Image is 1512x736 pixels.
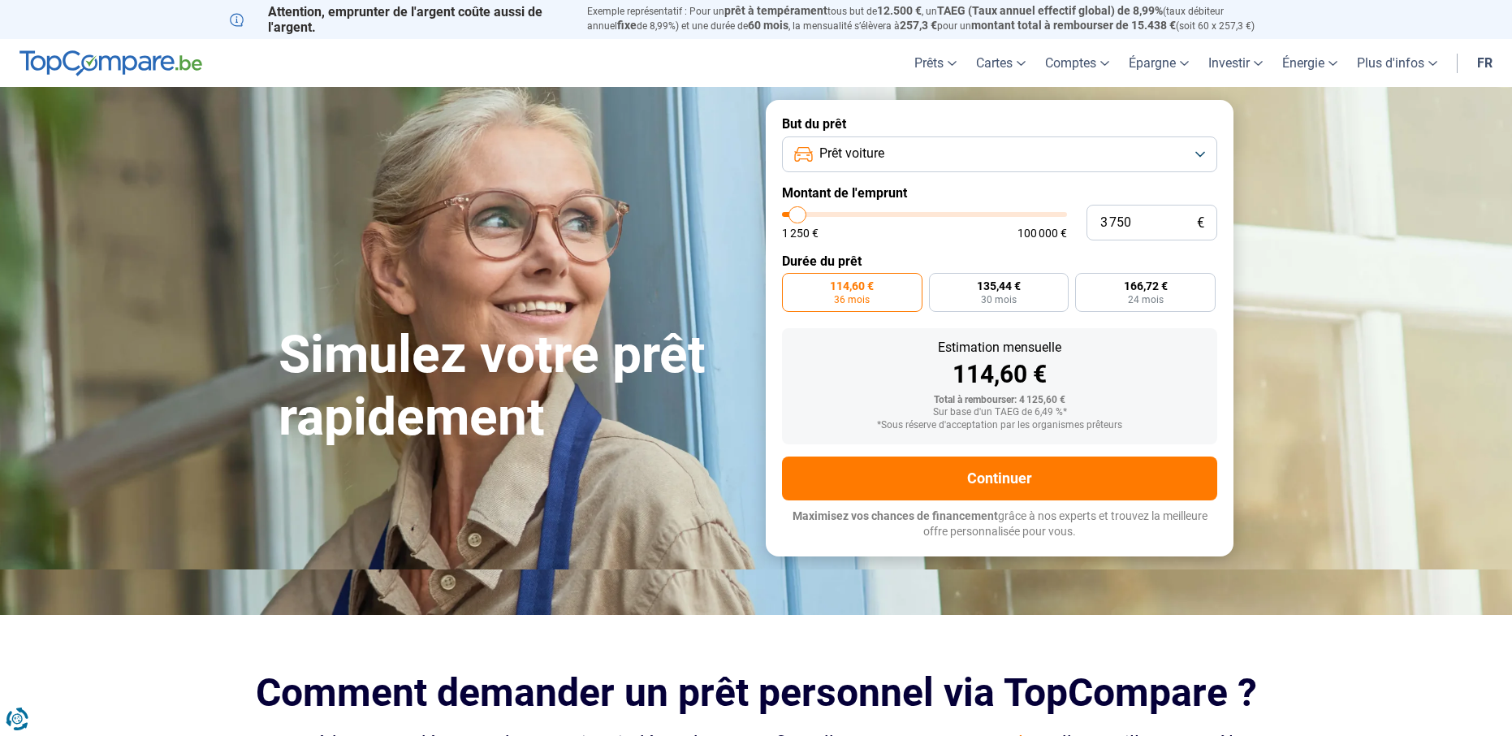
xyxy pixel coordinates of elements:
div: *Sous réserve d'acceptation par les organismes prêteurs [795,420,1204,431]
span: fixe [617,19,637,32]
span: 30 mois [981,295,1017,305]
button: Continuer [782,457,1217,500]
div: Sur base d'un TAEG de 6,49 %* [795,407,1204,418]
a: Comptes [1035,39,1119,87]
label: Montant de l'emprunt [782,185,1217,201]
span: prêt à tempérament [724,4,827,17]
a: Cartes [966,39,1035,87]
a: Épargne [1119,39,1199,87]
a: Plus d'infos [1347,39,1447,87]
a: Investir [1199,39,1272,87]
span: 12.500 € [877,4,922,17]
span: € [1197,216,1204,230]
span: Maximisez vos chances de financement [793,509,998,522]
span: 60 mois [748,19,788,32]
span: 166,72 € [1124,280,1168,292]
a: fr [1467,39,1502,87]
span: 135,44 € [977,280,1021,292]
div: 114,60 € [795,362,1204,387]
span: 1 250 € [782,227,819,239]
h1: Simulez votre prêt rapidement [279,324,746,449]
p: Attention, emprunter de l'argent coûte aussi de l'argent. [230,4,568,35]
span: Prêt voiture [819,145,884,162]
p: grâce à nos experts et trouvez la meilleure offre personnalisée pour vous. [782,509,1217,540]
a: Prêts [905,39,966,87]
span: 257,3 € [900,19,937,32]
span: TAEG (Taux annuel effectif global) de 8,99% [937,4,1163,17]
button: Prêt voiture [782,136,1217,172]
span: 36 mois [834,295,870,305]
label: Durée du prêt [782,253,1217,269]
div: Total à rembourser: 4 125,60 € [795,395,1204,406]
h2: Comment demander un prêt personnel via TopCompare ? [230,670,1282,715]
img: TopCompare [19,50,202,76]
div: Estimation mensuelle [795,341,1204,354]
span: 100 000 € [1017,227,1067,239]
span: 114,60 € [830,280,874,292]
p: Exemple représentatif : Pour un tous but de , un (taux débiteur annuel de 8,99%) et une durée de ... [587,4,1282,33]
span: montant total à rembourser de 15.438 € [971,19,1176,32]
a: Énergie [1272,39,1347,87]
label: But du prêt [782,116,1217,132]
span: 24 mois [1128,295,1164,305]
